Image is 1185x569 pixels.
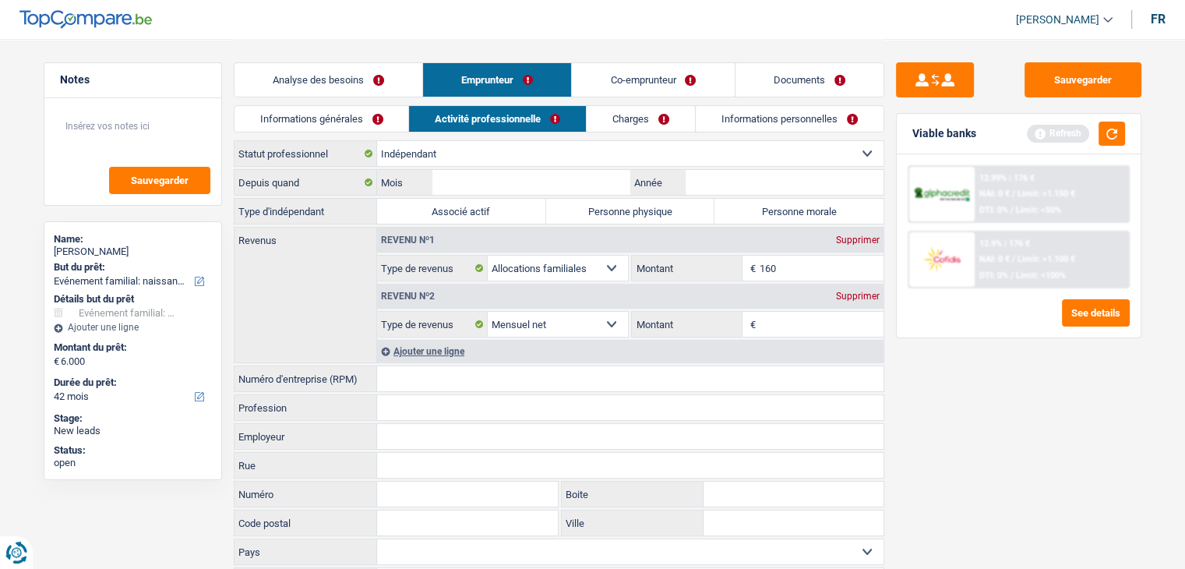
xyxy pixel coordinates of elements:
a: [PERSON_NAME] [1003,7,1113,33]
div: Détails but du prêt [54,293,212,306]
label: Revenus [235,228,376,246]
span: € [742,256,760,281]
span: [PERSON_NAME] [1016,13,1099,27]
label: Montant [632,312,742,337]
label: Personne morale [714,199,883,224]
span: / [1012,189,1015,199]
div: Ajouter une ligne [54,322,212,333]
div: Refresh [1027,125,1089,142]
a: Informations générales [235,106,409,132]
label: Personne physique [546,199,715,224]
div: 12.9% | 176 € [979,239,1030,249]
label: Associé actif [377,199,546,224]
span: NAI: 0 € [979,189,1010,199]
span: / [1010,270,1014,281]
a: Activité professionnelle [409,106,586,132]
label: Type d'indépendant [235,199,377,224]
label: Durée du prêt: [54,376,209,389]
label: Montant du prêt: [54,341,209,354]
a: Informations personnelles [696,106,883,132]
input: AAAA [686,170,883,195]
span: / [1012,254,1015,264]
div: [PERSON_NAME] [54,246,212,258]
button: Sauvegarder [109,167,210,194]
label: Numéro [235,482,377,507]
span: Limit: >1.100 € [1017,254,1075,264]
div: Name: [54,233,212,246]
a: Emprunteur [423,63,571,97]
label: Année [630,170,686,195]
div: Stage: [54,412,212,425]
span: Sauvegarder [131,175,189,186]
label: Pays [235,539,377,564]
label: Boite [562,482,704,507]
input: MM [432,170,630,195]
span: Limit: >1.150 € [1017,189,1075,199]
button: See details [1062,299,1130,327]
label: Type de revenus [377,256,488,281]
span: NAI: 0 € [979,254,1010,264]
label: Montant [632,256,742,281]
div: open [54,457,212,469]
div: 12.99% | 176 € [979,173,1035,183]
img: Cofidis [913,245,971,274]
a: Documents [735,63,883,97]
div: Status: [54,444,212,457]
div: Supprimer [832,292,883,301]
span: € [54,355,59,368]
label: Statut professionnel [235,141,377,166]
a: Co-emprunteur [572,63,734,97]
label: Mois [377,170,432,195]
span: DTI: 0% [979,205,1008,215]
label: Depuis quand [235,170,377,195]
label: Type de revenus [377,312,488,337]
label: But du prêt: [54,261,209,274]
div: New leads [54,425,212,437]
span: / [1010,205,1014,215]
div: Revenu nº2 [377,292,439,301]
div: fr [1151,12,1166,27]
span: Limit: <50% [1016,205,1061,215]
a: Analyse des besoins [235,63,422,97]
label: Ville [562,511,704,535]
button: Sauvegarder [1025,62,1141,97]
label: Employeur [235,424,377,449]
a: Charges [587,106,695,132]
span: € [742,312,760,337]
label: Rue [235,453,377,478]
label: Profession [235,395,377,420]
img: TopCompare Logo [19,10,152,29]
span: DTI: 0% [979,270,1008,281]
span: Limit: <100% [1016,270,1066,281]
label: Code postal [235,511,377,535]
h5: Notes [60,73,206,87]
div: Supprimer [832,235,883,245]
div: Ajouter une ligne [377,340,883,362]
div: Viable banks [912,127,976,140]
div: Revenu nº1 [377,235,439,245]
img: AlphaCredit [913,186,971,203]
label: Numéro d'entreprise (RPM) [235,366,377,391]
